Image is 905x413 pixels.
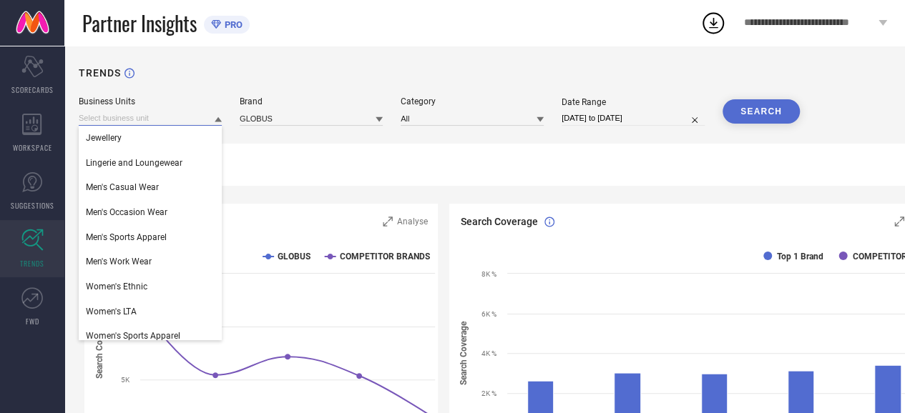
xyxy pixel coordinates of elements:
[562,111,705,126] input: Select date range
[396,217,427,227] span: Analyse
[20,258,44,269] span: TRENDS
[700,10,726,36] div: Open download list
[221,19,243,30] span: PRO
[240,96,383,106] div: Brand
[481,310,496,318] text: 6K %
[894,217,904,227] svg: Zoom
[86,257,152,267] span: Men's Work Wear
[79,324,222,348] div: Women's Sports Apparel
[26,316,39,327] span: FWD
[94,327,104,379] tspan: Search Count
[481,270,496,278] text: 8K %
[86,158,182,168] span: Lingerie and Loungewear
[79,126,222,150] div: Jewellery
[278,252,310,262] text: GLOBUS
[13,142,52,153] span: WORKSPACE
[86,133,122,143] span: Jewellery
[86,182,159,192] span: Men's Casual Wear
[79,96,222,106] div: Business Units
[79,200,222,224] div: Men's Occasion Wear
[79,274,222,299] div: Women's Ethnic
[401,96,544,106] div: Category
[86,307,137,317] span: Women's LTA
[79,111,222,126] input: Select business unit
[11,200,54,211] span: SUGGESTIONS
[86,232,167,242] span: Men's Sports Apparel
[562,97,705,107] div: Date Range
[460,216,537,227] span: Search Coverage
[340,252,430,262] text: COMPETITOR BRANDS
[79,225,222,249] div: Men's Sports Apparel
[777,252,823,262] text: Top 1 Brand
[121,376,130,384] text: 5K
[86,207,167,217] span: Men's Occasion Wear
[11,84,54,95] span: SCORECARDS
[459,321,469,385] tspan: Search Coverage
[79,151,222,175] div: Lingerie and Loungewear
[481,349,496,357] text: 4K %
[79,175,222,199] div: Men's Casual Wear
[723,99,800,124] button: SEARCH
[481,389,496,397] text: 2K %
[86,282,147,292] span: Women's Ethnic
[86,331,180,341] span: Women's Sports Apparel
[383,217,393,227] svg: Zoom
[79,299,222,324] div: Women's LTA
[79,249,222,274] div: Men's Work Wear
[79,67,121,79] h1: TRENDS
[82,9,197,38] span: Partner Insights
